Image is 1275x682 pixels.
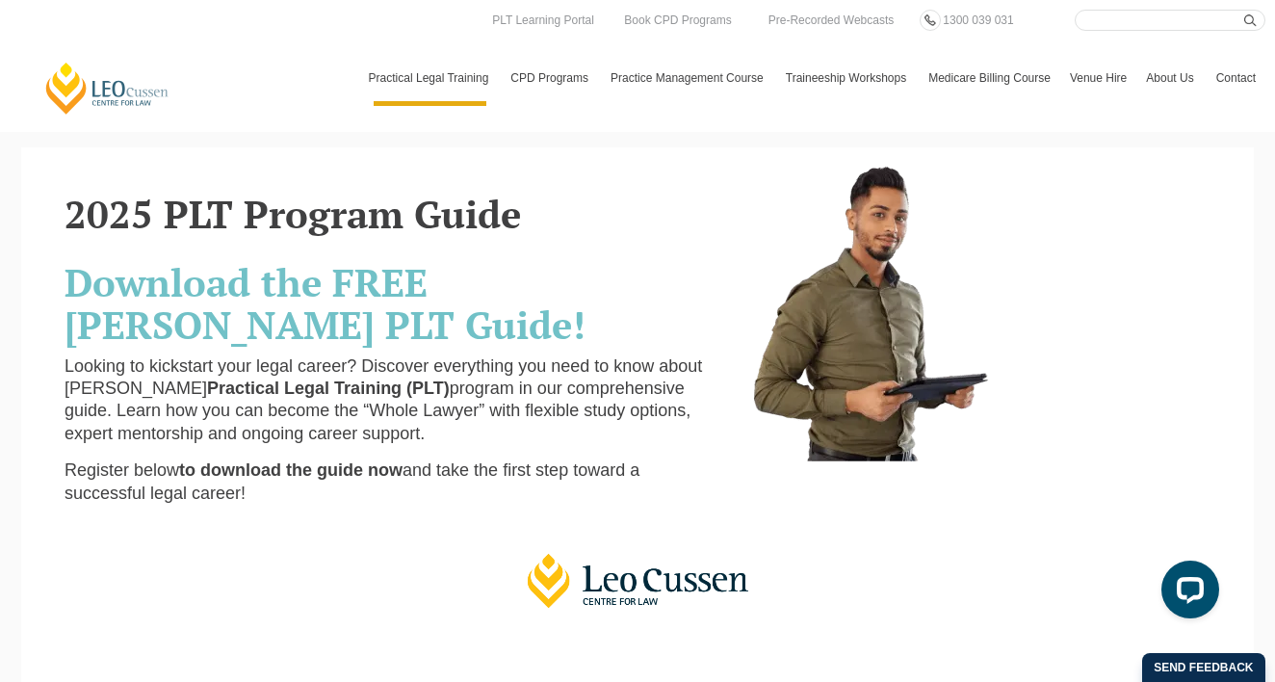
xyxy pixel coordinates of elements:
span: Looking to kickstart your legal career? Discover everything you need to know about [PERSON_NAME] [65,356,702,398]
span: to download the guide now [179,460,403,480]
a: Venue Hire [1060,50,1136,106]
a: Traineeship Workshops [776,50,919,106]
a: 1300 039 031 [938,10,1018,31]
a: [PERSON_NAME] Centre for Law [43,61,171,116]
a: About Us [1136,50,1206,106]
iframe: LiveChat chat widget [1146,553,1227,634]
span: program in our comprehensive guide. Learn how you can become the “Whole Lawyer” with flexible stu... [65,379,690,443]
a: Book CPD Programs [619,10,736,31]
a: Practical Legal Training [359,50,502,106]
a: Practice Management Course [601,50,776,106]
span: Register below [65,460,179,480]
a: Contact [1207,50,1265,106]
a: PLT Learning Portal [487,10,599,31]
a: CPD Programs [501,50,601,106]
a: Medicare Billing Course [919,50,1060,106]
strong: Download the FREE [PERSON_NAME] PLT Guide! [65,256,585,350]
a: Pre-Recorded Webcasts [764,10,899,31]
span: 1300 039 031 [943,13,1013,27]
h1: 2025 PLT Program Guide [65,193,721,235]
span: and take the first step toward a successful legal career! [65,460,639,502]
span: Practical Legal Training (PLT) [207,379,450,398]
